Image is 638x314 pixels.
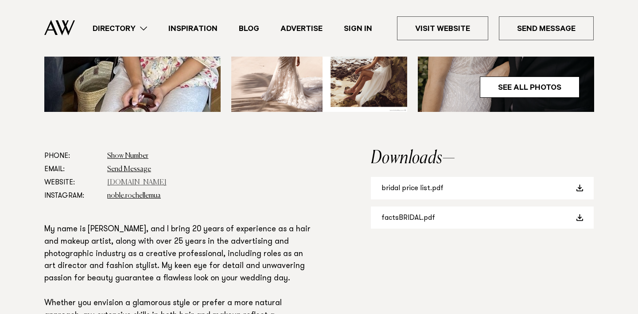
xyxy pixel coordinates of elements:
a: Visit Website [397,16,488,40]
img: Auckland Weddings Logo [44,20,75,35]
dt: Email: [44,163,100,176]
a: [DOMAIN_NAME] [107,179,167,186]
a: Send Message [107,166,151,173]
a: Blog [228,23,270,34]
a: bridal price list.pdf [371,177,594,199]
a: Inspiration [158,23,228,34]
dt: Phone: [44,149,100,163]
a: noble.rochellemua [107,192,161,199]
a: Sign In [333,23,383,34]
h2: Downloads [371,149,594,167]
a: factsBRIDAL.pdf [371,207,594,229]
a: Directory [82,23,158,34]
a: Send Message [499,16,594,40]
a: See All Photos [480,77,580,98]
dt: Website: [44,176,100,189]
a: Show Number [107,153,148,160]
a: Advertise [270,23,333,34]
dt: Instagram: [44,189,100,203]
